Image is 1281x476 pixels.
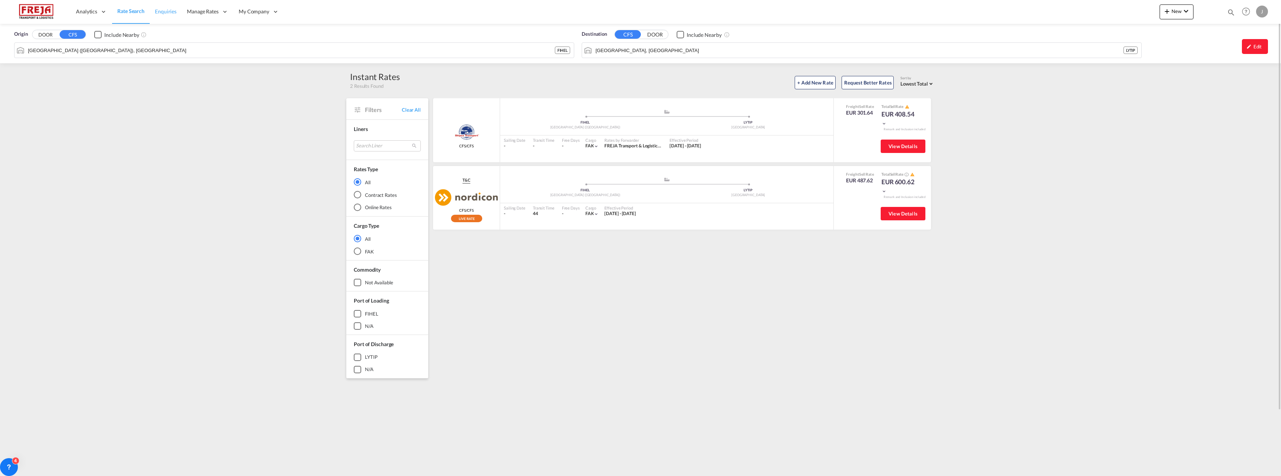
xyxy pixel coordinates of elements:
[1227,8,1235,19] div: icon-magnify
[350,83,384,89] span: 2 Results Found
[1160,4,1193,19] button: icon-plus 400-fgNewicon-chevron-down
[533,211,554,217] div: 44
[402,106,421,113] span: Clear All
[354,341,394,347] span: Port of Discharge
[881,121,887,126] md-icon: icon-chevron-down
[504,188,667,193] div: FIHEL
[585,205,599,211] div: Cargo
[354,126,368,132] span: Liners
[582,31,607,38] span: Destination
[910,172,915,177] md-icon: icon-alert
[463,177,470,183] span: T&C
[354,247,421,255] md-radio-button: FAK
[451,215,482,222] img: live-rate.svg
[1227,8,1235,16] md-icon: icon-magnify
[905,105,909,109] md-icon: icon-alert
[604,205,636,211] div: Effective Period
[104,31,139,39] div: Include Nearby
[141,32,147,38] md-icon: Unchecked: Ignores neighbouring ports when fetching rates.Checked : Includes neighbouring ports w...
[604,211,636,216] span: [DATE] - [DATE]
[459,143,474,148] span: CFS/CFS
[881,140,925,153] button: View Details
[504,125,667,130] div: [GEOGRAPHIC_DATA] ([GEOGRAPHIC_DATA])
[909,172,915,177] button: icon-alert
[555,47,570,54] div: FIHEL
[11,3,61,20] img: 586607c025bf11f083711d99603023e7.png
[1256,6,1268,17] div: J
[1240,5,1256,19] div: Help
[881,110,919,128] div: EUR 408.54
[354,178,421,186] md-radio-button: All
[354,322,421,330] md-checkbox: N/A
[354,204,421,211] md-radio-button: Online Rates
[354,191,421,198] md-radio-button: Contract Rates
[365,106,402,114] span: Filters
[1242,39,1268,54] div: icon-pencilEdit
[1163,7,1172,16] md-icon: icon-plus 400-fg
[365,279,393,286] div: not available
[1246,44,1252,49] md-icon: icon-pencil
[365,366,374,373] div: N/A
[354,222,379,230] div: Cargo Type
[94,31,139,38] md-checkbox: Checkbox No Ink
[533,137,554,143] div: Transit Time
[14,31,28,38] span: Origin
[846,172,874,177] div: Freight Rate
[60,30,86,39] button: CFS
[239,8,269,15] span: My Company
[670,143,701,149] div: 15 Aug 2025 - 31 Aug 2025
[881,172,919,178] div: Total Rate
[904,104,909,109] button: icon-alert
[846,177,874,184] div: EUR 487.62
[662,110,671,114] md-icon: assets/icons/custom/ship-fill.svg
[667,120,830,125] div: LYTIP
[900,79,935,87] md-select: Select: Lowest Total
[1123,47,1138,54] div: LYTIP
[562,137,580,143] div: Free Days
[365,354,378,360] div: LYTIP
[670,143,701,148] span: [DATE] - [DATE]
[889,143,918,149] span: View Details
[724,32,730,38] md-icon: Unchecked: Ignores neighbouring ports when fetching rates.Checked : Includes neighbouring ports w...
[354,235,421,242] md-radio-button: All
[595,45,1123,56] input: Search by Port
[585,137,599,143] div: Cargo
[365,310,378,317] div: FIHEL
[504,211,525,217] div: -
[670,137,701,143] div: Effective Period
[585,211,594,216] span: FAK
[881,104,919,110] div: Total Rate
[889,211,918,217] span: View Details
[594,211,599,217] md-icon: icon-chevron-down
[842,76,894,89] button: Request Better Rates
[677,31,722,38] md-checkbox: Checkbox No Ink
[795,76,836,89] button: + Add New Rate
[504,137,525,143] div: Sailing Date
[604,137,662,143] div: Rates by Forwarder
[1182,7,1191,16] md-icon: icon-chevron-down
[881,207,925,220] button: View Details
[900,76,935,81] div: Sort by
[454,123,479,141] img: Shipco Transport
[667,193,830,198] div: [GEOGRAPHIC_DATA]
[350,71,400,83] div: Instant Rates
[32,31,58,39] button: DOOR
[585,143,594,148] span: FAK
[562,205,580,211] div: Free Days
[900,81,928,87] span: Lowest Total
[504,120,667,125] div: FIHEL
[859,104,865,109] span: Sell
[667,125,830,130] div: [GEOGRAPHIC_DATA]
[15,43,574,58] md-input-container: Helsingfors (Helsinki), FIHEL
[604,211,636,217] div: 01 Aug 2025 - 31 Aug 2025
[533,143,554,149] div: -
[878,195,931,199] div: Remark and Inclusion included
[354,354,421,361] md-checkbox: LYTIP
[890,172,896,176] span: Sell
[354,166,378,173] div: Rates Type
[846,104,874,109] div: Freight Rate
[562,143,563,149] div: -
[667,188,830,193] div: LYTIP
[881,189,887,194] md-icon: icon-chevron-down
[354,266,381,273] span: Commodity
